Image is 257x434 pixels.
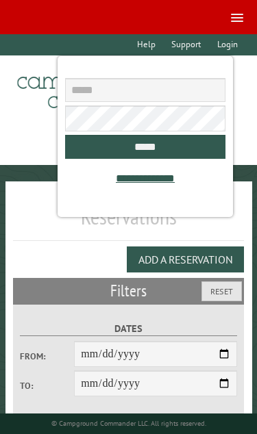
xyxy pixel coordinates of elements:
button: Add a Reservation [127,246,244,272]
h2: Filters [13,278,245,304]
a: Login [210,34,244,55]
small: © Campground Commander LLC. All rights reserved. [51,419,206,428]
h1: Reservations [13,203,245,241]
label: From: [20,350,74,363]
img: Campground Commander [13,61,184,114]
label: To: [20,379,74,392]
a: Support [165,34,208,55]
label: Dates [20,321,237,337]
button: Reset [201,281,242,301]
a: Help [131,34,162,55]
